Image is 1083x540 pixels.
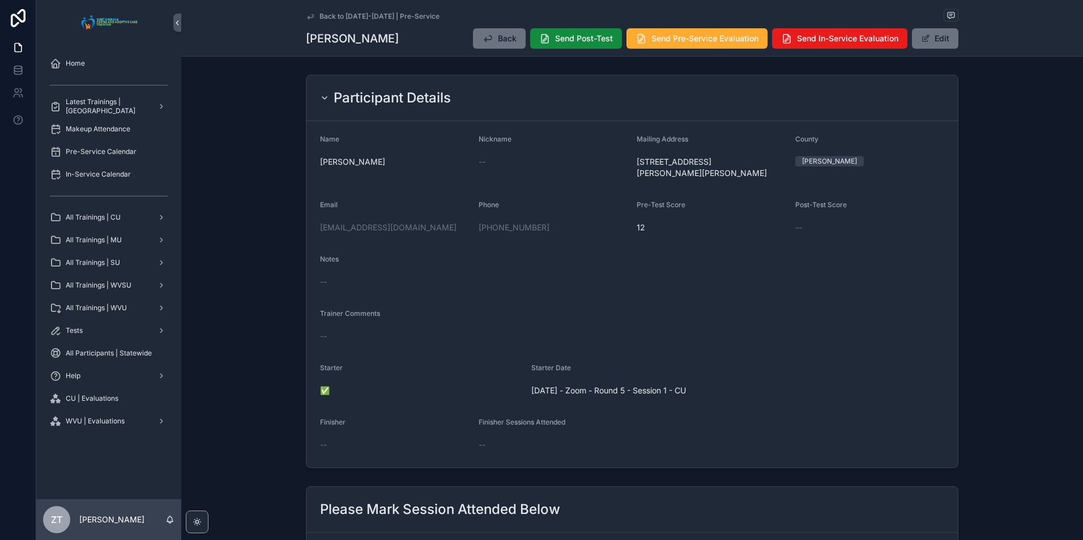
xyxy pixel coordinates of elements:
a: Home [43,53,174,74]
button: Send Post-Test [530,28,622,49]
p: [PERSON_NAME] [79,514,144,525]
span: [PERSON_NAME] [320,156,470,168]
span: Finisher Sessions Attended [479,418,565,426]
span: Starter [320,363,343,372]
span: County [795,135,818,143]
span: ZT [51,513,62,526]
a: Help [43,366,174,386]
span: [STREET_ADDRESS][PERSON_NAME][PERSON_NAME] [637,156,786,179]
span: Finisher [320,418,346,426]
a: [PHONE_NUMBER] [479,222,549,233]
span: WVU | Evaluations [66,417,125,426]
a: All Trainings | MU [43,230,174,250]
span: Mailing Address [637,135,688,143]
span: Send In-Service Evaluation [797,33,898,44]
span: All Trainings | MU [66,235,122,245]
a: All Trainings | SU [43,252,174,273]
span: Back [498,33,517,44]
span: Send Pre-Service Evaluation [651,33,758,44]
span: -- [320,276,327,288]
a: Latest Trainings | [GEOGRAPHIC_DATA] [43,96,174,117]
span: Send Post-Test [555,33,613,44]
span: Tests [66,326,83,335]
span: Trainer Comments [320,309,380,318]
span: CU | Evaluations [66,394,118,403]
span: Pre-Service Calendar [66,147,137,156]
span: Post-Test Score [795,200,847,209]
span: Home [66,59,85,68]
span: Notes [320,255,339,263]
span: All Trainings | WVSU [66,281,131,290]
span: In-Service Calendar [66,170,131,179]
h1: [PERSON_NAME] [306,31,399,46]
span: -- [479,439,485,451]
span: All Trainings | CU [66,213,121,222]
span: -- [795,222,802,233]
div: scrollable content [36,45,181,446]
span: Makeup Attendance [66,125,130,134]
a: Tests [43,320,174,341]
span: Help [66,371,80,380]
a: In-Service Calendar [43,164,174,185]
a: All Trainings | CU [43,207,174,228]
a: CU | Evaluations [43,388,174,409]
span: ✅ [320,385,522,396]
a: Back to [DATE]-[DATE] | Pre-Service [306,12,440,21]
span: Pre-Test Score [637,200,685,209]
span: 12 [637,222,786,233]
a: Makeup Attendance [43,119,174,139]
a: WVU | Evaluations [43,411,174,431]
a: All Participants | Statewide [43,343,174,363]
button: Send Pre-Service Evaluation [626,28,768,49]
span: [DATE] - Zoom - Round 5 - Session 1 - CU [531,385,839,396]
a: Pre-Service Calendar [43,142,174,162]
span: Phone [479,200,499,209]
span: Name [320,135,339,143]
button: Send In-Service Evaluation [772,28,907,49]
a: All Trainings | WVU [43,298,174,318]
span: Starter Date [531,363,571,372]
span: -- [320,439,327,451]
button: Back [473,28,526,49]
span: Email [320,200,338,209]
span: All Trainings | SU [66,258,120,267]
span: Back to [DATE]-[DATE] | Pre-Service [319,12,440,21]
span: All Participants | Statewide [66,349,152,358]
span: All Trainings | WVU [66,303,127,312]
h2: Please Mark Session Attended Below [320,500,560,518]
span: Nickname [479,135,511,143]
a: All Trainings | WVSU [43,275,174,295]
button: Edit [912,28,958,49]
span: -- [479,156,485,168]
div: [PERSON_NAME] [802,156,857,166]
span: -- [320,331,327,342]
h2: Participant Details [334,89,451,107]
img: App logo [78,14,140,32]
span: Latest Trainings | [GEOGRAPHIC_DATA] [66,97,148,115]
a: [EMAIL_ADDRESS][DOMAIN_NAME] [320,222,457,233]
